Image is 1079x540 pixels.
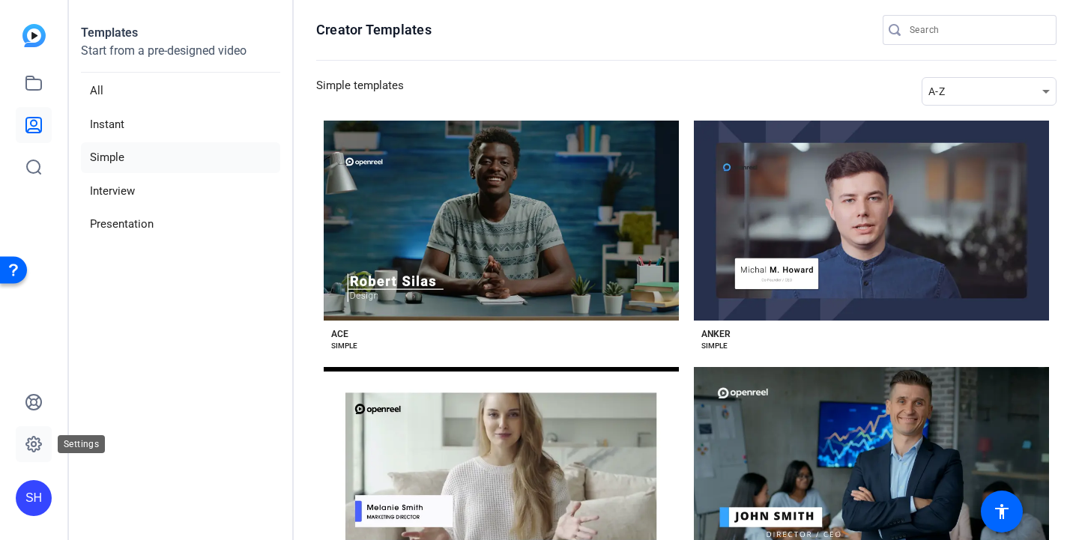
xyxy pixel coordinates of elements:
span: A-Z [928,85,945,97]
strong: Templates [81,25,138,40]
h1: Creator Templates [316,21,432,39]
h3: Simple templates [316,77,404,106]
div: ANKER [701,328,731,340]
img: blue-gradient.svg [22,24,46,47]
div: SIMPLE [701,340,728,352]
li: All [81,76,280,106]
div: Settings [58,435,105,453]
mat-icon: accessibility [993,503,1011,521]
button: Template image [694,121,1049,321]
div: SH [16,480,52,516]
input: Search [910,21,1045,39]
li: Interview [81,176,280,207]
p: Start from a pre-designed video [81,42,280,73]
div: ACE [331,328,348,340]
div: SIMPLE [331,340,357,352]
li: Simple [81,142,280,173]
li: Presentation [81,209,280,240]
button: Template image [324,121,679,321]
li: Instant [81,109,280,140]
